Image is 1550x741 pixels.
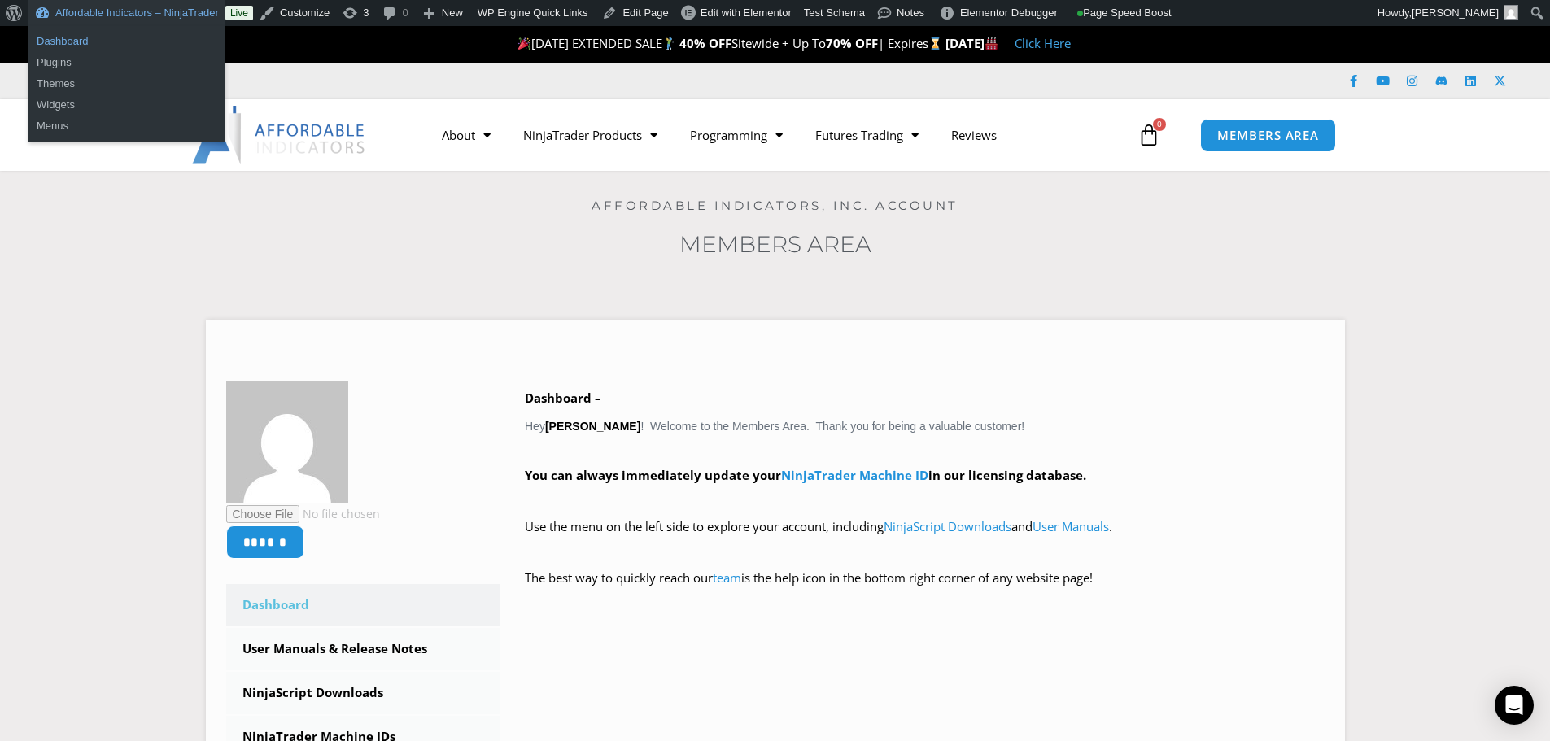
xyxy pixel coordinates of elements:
[663,37,675,50] img: 🏌️‍♂️
[1015,35,1071,51] a: Click Here
[28,94,225,116] a: Widgets
[545,420,640,433] strong: [PERSON_NAME]
[985,37,998,50] img: 🏭
[713,569,741,586] a: team
[518,37,530,50] img: 🎉
[226,628,501,670] a: User Manuals & Release Notes
[884,518,1011,534] a: NinjaScript Downloads
[799,116,935,154] a: Futures Trading
[1412,7,1499,19] span: [PERSON_NAME]
[514,35,945,51] span: [DATE] EXTENDED SALE Sitewide + Up To | Expires
[674,116,799,154] a: Programming
[1217,129,1319,142] span: MEMBERS AREA
[28,52,225,73] a: Plugins
[426,116,1133,154] nav: Menu
[525,387,1325,612] div: Hey ! Welcome to the Members Area. Thank you for being a valuable customer!
[1495,686,1534,725] div: Open Intercom Messenger
[1200,119,1336,152] a: MEMBERS AREA
[1153,118,1166,131] span: 0
[525,516,1325,561] p: Use the menu on the left side to explore your account, including and .
[226,584,501,626] a: Dashboard
[781,467,928,483] a: NinjaTrader Machine ID
[507,116,674,154] a: NinjaTrader Products
[1033,518,1109,534] a: User Manuals
[226,672,501,714] a: NinjaScript Downloads
[525,467,1086,483] strong: You can always immediately update your in our licensing database.
[701,7,792,19] span: Edit with Elementor
[525,567,1325,612] p: The best way to quickly reach our is the help icon in the bottom right corner of any website page!
[826,35,878,51] strong: 70% OFF
[929,37,941,50] img: ⌛
[226,381,348,503] img: f001ef26cfeba832032fa05eb7a51d5e134d8c0795fe1447f1a4c4a3fd7a8bf6
[525,390,601,406] b: Dashboard –
[28,73,225,94] a: Themes
[28,31,225,52] a: Dashboard
[426,116,507,154] a: About
[28,116,225,137] a: Menus
[679,230,871,258] a: Members Area
[592,198,958,213] a: Affordable Indicators, Inc. Account
[935,116,1013,154] a: Reviews
[28,26,225,78] ul: Affordable Indicators – NinjaTrader
[192,106,367,164] img: LogoAI | Affordable Indicators – NinjaTrader
[242,72,486,89] iframe: Customer reviews powered by Trustpilot
[679,35,731,51] strong: 40% OFF
[28,68,225,142] ul: Affordable Indicators – NinjaTrader
[225,6,253,20] a: Live
[1113,111,1185,159] a: 0
[945,35,998,51] strong: [DATE]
